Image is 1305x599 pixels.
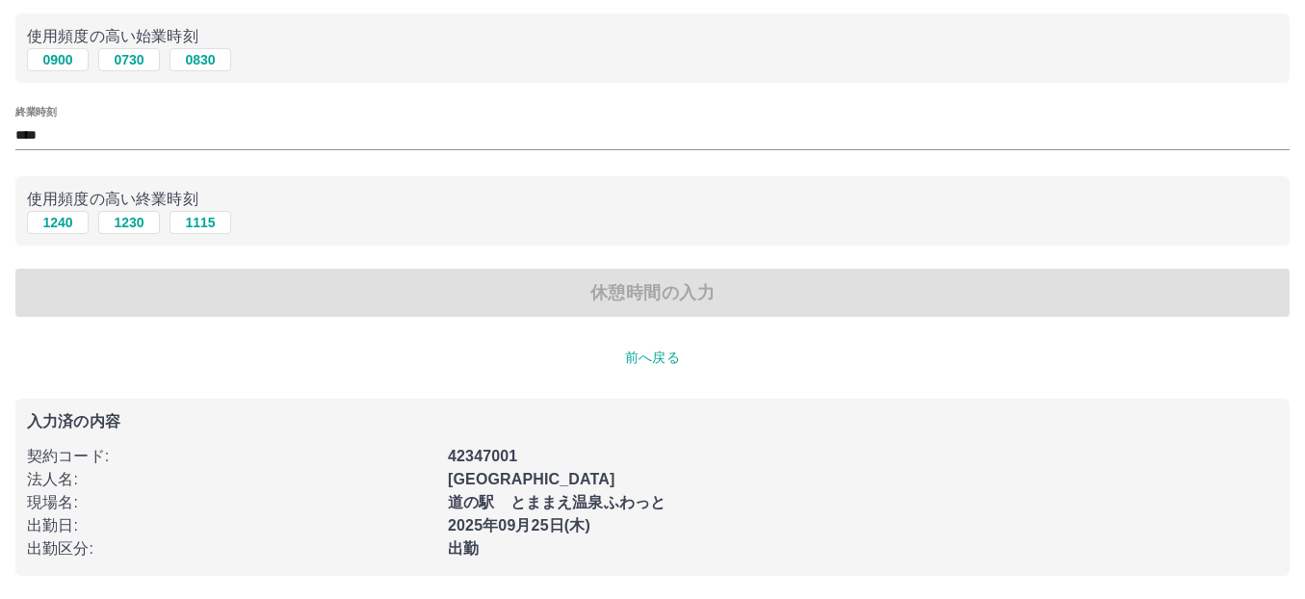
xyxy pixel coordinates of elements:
[27,25,1278,48] p: 使用頻度の高い始業時刻
[27,48,89,71] button: 0900
[448,517,590,534] b: 2025年09月25日(木)
[27,414,1278,430] p: 入力済の内容
[98,211,160,234] button: 1230
[448,494,666,510] b: 道の駅 とままえ温泉ふわっと
[170,48,231,71] button: 0830
[448,540,479,557] b: 出勤
[27,514,436,537] p: 出勤日 :
[27,537,436,560] p: 出勤区分 :
[27,445,436,468] p: 契約コード :
[27,491,436,514] p: 現場名 :
[448,471,615,487] b: [GEOGRAPHIC_DATA]
[27,188,1278,211] p: 使用頻度の高い終業時刻
[448,448,517,464] b: 42347001
[27,211,89,234] button: 1240
[98,48,160,71] button: 0730
[27,468,436,491] p: 法人名 :
[170,211,231,234] button: 1115
[15,348,1290,368] p: 前へ戻る
[15,105,56,119] label: 終業時刻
